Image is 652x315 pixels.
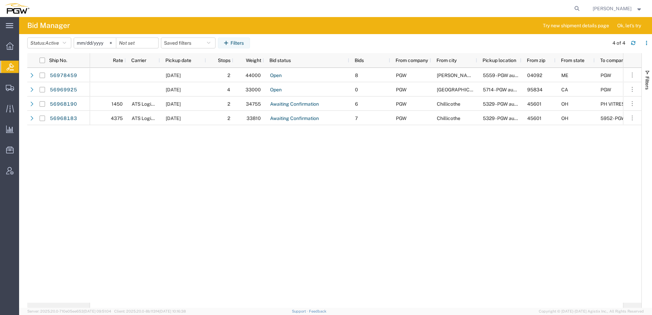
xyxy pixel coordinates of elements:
span: Client: 2025.20.0-8b113f4 [114,309,186,313]
span: 1450 [112,101,123,107]
a: Awaiting Confirmation [270,99,319,110]
span: 10/01/2025 [166,73,181,78]
span: Filters [644,76,650,90]
a: 56968190 [49,99,77,110]
span: 4 [227,87,230,92]
span: 6 [355,101,358,107]
span: 04092 [527,73,542,78]
a: 56969925 [49,85,77,95]
span: 95834 [527,87,543,92]
span: Stops [211,58,231,63]
span: 2 [227,73,230,78]
span: ATS Logistics [132,116,161,121]
span: 7 [355,116,358,121]
span: 44000 [246,73,261,78]
span: 2 [227,116,230,121]
button: Status:Active [27,37,71,48]
span: ATS Logistics [132,101,161,107]
span: Copyright © [DATE]-[DATE] Agistix Inc., All Rights Reserved [539,309,644,314]
span: [DATE] 09:51:04 [84,309,111,313]
span: Sacramento [437,87,486,92]
span: 34755 [246,101,261,107]
a: Open [270,85,282,95]
span: Weight [239,58,261,63]
h4: Bid Manager [27,17,70,34]
span: Active [45,40,59,46]
span: [DATE] 10:16:38 [159,309,186,313]
span: From city [436,58,457,63]
span: PGW [396,73,406,78]
span: 10/01/2025 [166,87,181,92]
span: PGW [396,116,406,121]
img: logo [5,3,29,14]
span: OH [561,116,568,121]
a: Support [292,309,309,313]
span: 10/03/2025 [166,116,181,121]
input: Not set [74,38,116,48]
span: From zip [527,58,545,63]
span: 45601 [527,116,542,121]
span: Pickup location [483,58,516,63]
button: Filters [218,37,250,48]
span: 8 [355,73,358,78]
span: From state [561,58,584,63]
button: Saved filters [161,37,216,48]
span: Westbrook [437,73,476,78]
span: OH [561,101,568,107]
a: Awaiting Confirmation [270,113,319,124]
span: PGW [396,87,406,92]
span: 0 [355,87,358,92]
span: Bid status [269,58,291,63]
span: 2 [227,101,230,107]
span: 5329 - PGW autoglass - Chillicothe [483,101,582,107]
span: 4375 [111,116,123,121]
span: Try new shipment details page [543,22,609,29]
a: Feedback [309,309,326,313]
span: Rate [95,58,123,63]
span: 5329 - PGW autoglass - Chillicothe [483,116,582,121]
span: Amber Hickey [593,5,632,12]
a: 56978459 [49,70,77,81]
span: 33810 [247,116,261,121]
a: Open [270,70,282,81]
span: PGW [601,73,611,78]
span: Server: 2025.20.0-710e05ee653 [27,309,111,313]
button: [PERSON_NAME] [592,4,643,13]
span: Ship No. [49,58,67,63]
span: To company [600,58,626,63]
div: 4 of 4 [612,40,625,47]
input: Not set [116,38,158,48]
span: 5559 - PGW autoglass - Portland ME [483,73,632,78]
button: Ok, let's try [611,20,647,31]
span: 33000 [246,87,261,92]
span: Chillicothe [437,101,460,107]
span: 5714 - PGW autoglass - Sacramento [483,87,581,92]
span: PGW [396,101,406,107]
span: PGW [601,87,611,92]
span: 45601 [527,101,542,107]
span: Pickup date [165,58,191,63]
span: From company [396,58,428,63]
span: CA [561,87,568,92]
span: Chillicothe [437,116,460,121]
a: 56968183 [49,113,77,124]
span: 10/02/2025 [166,101,181,107]
span: Bids [355,58,364,63]
span: ME [561,73,568,78]
span: Carrier [131,58,146,63]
